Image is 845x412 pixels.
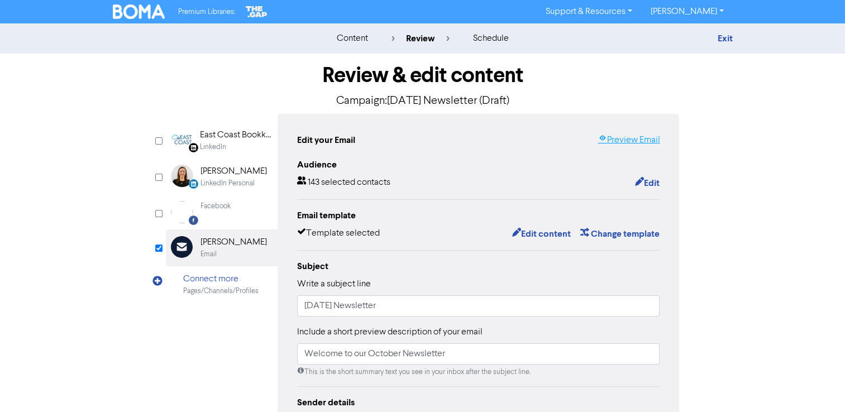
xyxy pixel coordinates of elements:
div: [PERSON_NAME] [200,165,267,178]
div: East Coast Bookkeeping and Business Solutions [200,128,271,142]
button: Edit [634,176,660,190]
div: Subject [297,260,660,273]
label: Include a short preview description of your email [297,325,483,339]
div: Facebook [200,201,231,212]
img: The Gap [244,4,269,19]
button: Change template [579,227,660,241]
a: Support & Resources [537,3,641,21]
div: Audience [297,158,660,171]
p: Campaign: [DATE] Newsletter (Draft) [166,93,680,109]
div: This is the short summary text you see in your inbox after the subject line. [297,367,660,377]
div: review [391,32,449,45]
div: Sender details [297,396,660,409]
span: Premium Libraries: [178,8,235,16]
div: 143 selected contacts [297,176,390,190]
img: LinkedinPersonal [171,165,193,187]
a: Preview Email [598,133,660,147]
div: LinkedinPersonal [PERSON_NAME]LinkedIn Personal [166,159,278,195]
div: Connect more [183,272,259,286]
label: Write a subject line [297,277,371,291]
div: LinkedIn [200,142,226,152]
div: [PERSON_NAME]Email [166,229,278,266]
iframe: Chat Widget [789,358,845,412]
div: Template selected [297,227,380,241]
div: [PERSON_NAME] [200,236,267,249]
img: Facebook [171,201,193,223]
div: schedule [472,32,508,45]
div: Email [200,249,217,260]
img: BOMA Logo [113,4,165,19]
div: Edit your Email [297,133,355,147]
a: [PERSON_NAME] [641,3,732,21]
button: Edit content [511,227,571,241]
div: Email template [297,209,660,222]
img: Linkedin [171,128,193,151]
div: Pages/Channels/Profiles [183,286,259,296]
div: Facebook Facebook [166,195,278,229]
div: Linkedin East Coast Bookkeeping and Business SolutionsLinkedIn [166,122,278,159]
div: content [336,32,367,45]
a: Exit [717,33,732,44]
div: Connect morePages/Channels/Profiles [166,266,278,303]
div: LinkedIn Personal [200,178,255,189]
h1: Review & edit content [166,63,680,88]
